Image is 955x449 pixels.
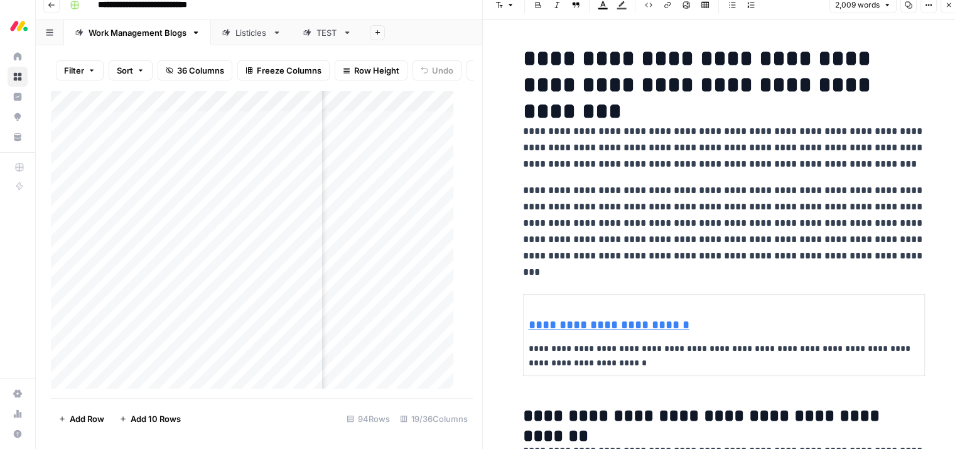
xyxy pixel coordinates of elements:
div: 94 Rows [342,409,395,429]
span: Freeze Columns [257,64,321,77]
a: TEST [292,20,362,45]
button: 36 Columns [158,60,232,80]
span: Sort [117,64,133,77]
a: Insights [8,87,28,107]
button: Sort [109,60,153,80]
a: Listicles [211,20,292,45]
button: Add Row [51,409,112,429]
a: Settings [8,384,28,404]
button: Help + Support [8,424,28,444]
div: 19/36 Columns [395,409,473,429]
span: Filter [64,64,84,77]
button: Row Height [335,60,407,80]
button: Filter [56,60,104,80]
span: 36 Columns [177,64,224,77]
a: Usage [8,404,28,424]
a: Home [8,47,28,67]
a: Opportunities [8,107,28,127]
button: Workspace: Monday.com [8,10,28,42]
span: Add Row [70,413,104,425]
div: Work Management Blogs [89,26,186,39]
button: Freeze Columns [237,60,330,80]
img: Monday.com Logo [8,14,30,37]
div: TEST [316,26,338,39]
a: Work Management Blogs [64,20,211,45]
button: Add 10 Rows [112,409,188,429]
span: Undo [432,64,453,77]
button: Undo [413,60,461,80]
a: Browse [8,67,28,87]
div: Listicles [235,26,267,39]
a: Your Data [8,127,28,147]
span: Add 10 Rows [131,413,181,425]
span: Row Height [354,64,399,77]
